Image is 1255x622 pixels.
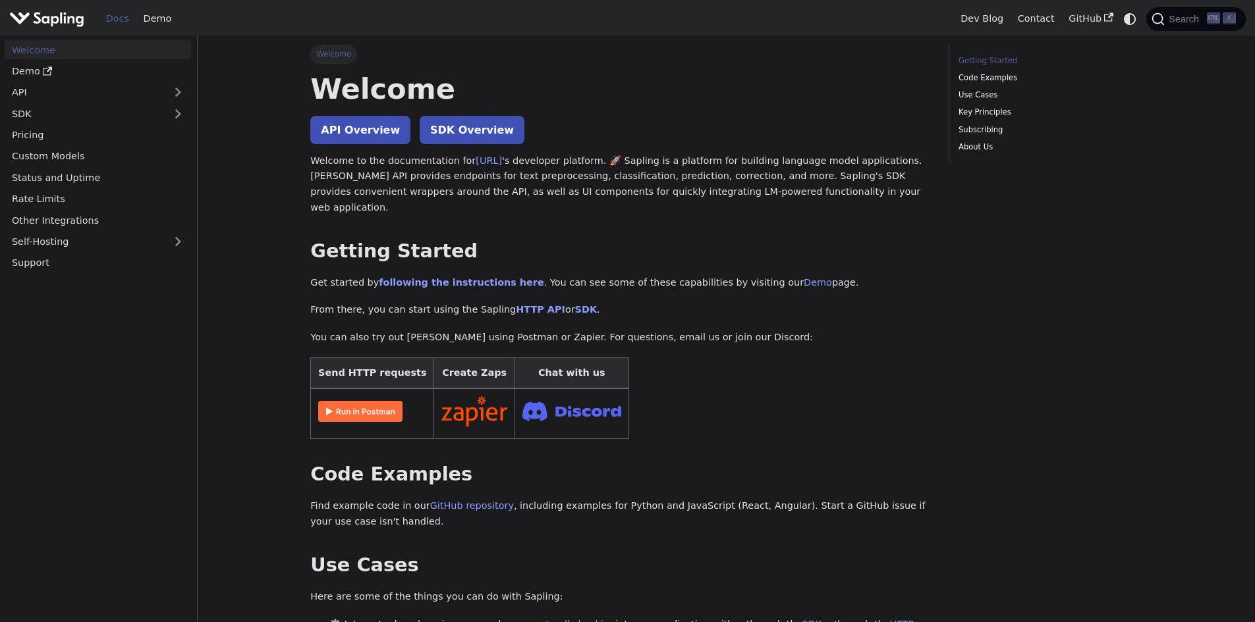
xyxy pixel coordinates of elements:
[434,357,515,388] th: Create Zaps
[310,45,930,63] nav: Breadcrumbs
[165,104,191,123] button: Expand sidebar category 'SDK'
[515,357,628,388] th: Chat with us
[5,190,191,209] a: Rate Limits
[310,71,930,107] h1: Welcome
[310,589,930,605] p: Here are some of the things you can do with Sapling:
[9,9,89,28] a: Sapling.ai
[5,232,191,251] a: Self-Hosting
[953,9,1010,29] a: Dev Blog
[165,83,191,102] button: Expand sidebar category 'API'
[1061,9,1120,29] a: GitHub
[310,330,930,346] p: You can also try out [PERSON_NAME] using Postman or Zapier. For questions, email us or join our D...
[804,277,832,288] a: Demo
[310,240,930,263] h2: Getting Started
[5,83,165,102] a: API
[959,55,1137,67] a: Getting Started
[516,304,565,315] a: HTTP API
[310,153,930,216] p: Welcome to the documentation for 's developer platform. 🚀 Sapling is a platform for building lang...
[310,275,930,291] p: Get started by . You can see some of these capabilities by visiting our page.
[959,141,1137,153] a: About Us
[136,9,179,29] a: Demo
[310,463,930,486] h2: Code Examples
[959,72,1137,84] a: Code Examples
[1121,9,1140,28] button: Switch between dark and light mode (currently system mode)
[379,277,544,288] a: following the instructions here
[310,45,357,63] span: Welcome
[959,89,1137,101] a: Use Cases
[420,116,524,144] a: SDK Overview
[9,9,84,28] img: Sapling.ai
[5,168,191,187] a: Status and Uptime
[310,302,930,318] p: From there, you can start using the Sapling or .
[311,357,434,388] th: Send HTTP requests
[5,126,191,145] a: Pricing
[1223,13,1236,24] kbd: K
[5,211,191,230] a: Other Integrations
[1011,9,1062,29] a: Contact
[5,253,191,272] a: Support
[1146,7,1245,31] button: Search (Ctrl+K)
[1165,14,1207,24] span: Search
[310,498,930,530] p: Find example code in our , including examples for Python and JavaScript (React, Angular). Start a...
[959,106,1137,118] a: Key Principles
[575,304,597,315] a: SDK
[5,147,191,166] a: Custom Models
[99,9,136,29] a: Docs
[959,124,1137,136] a: Subscribing
[476,155,502,166] a: [URL]
[430,500,514,511] a: GitHub repository
[5,40,191,59] a: Welcome
[318,401,403,422] img: Run in Postman
[5,104,165,123] a: SDK
[310,554,930,577] h2: Use Cases
[522,398,621,425] img: Join Discord
[441,396,507,427] img: Connect in Zapier
[310,116,410,144] a: API Overview
[5,62,191,81] a: Demo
